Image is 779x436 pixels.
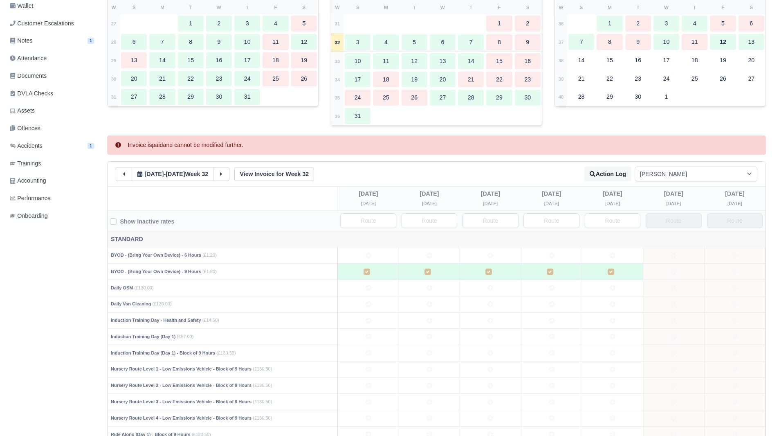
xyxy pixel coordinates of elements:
div: 18 [263,52,288,68]
div: 13 [121,52,147,68]
div: 11 [682,34,707,50]
small: F [722,5,725,10]
div: 1 [178,16,204,32]
small: T [413,5,416,10]
div: 29 [486,90,512,106]
div: 8 [597,34,622,50]
div: 8 [486,34,512,50]
div: 5 [291,16,317,32]
div: 13 [430,53,456,69]
div: 6 [121,34,147,50]
div: 28 [149,89,175,105]
div: 21 [458,72,484,88]
div: 20 [430,72,456,88]
div: 5 [402,34,427,50]
div: 11 [263,34,288,50]
div: 25 [373,90,399,106]
div: 4 [373,34,399,50]
div: 14 [458,53,484,69]
div: 5 [710,16,736,32]
div: 24 [653,71,679,87]
div: 24 [234,71,260,87]
div: 19 [291,52,317,68]
div: 31 [234,89,260,105]
span: Accounting [10,176,46,185]
small: F [274,5,277,10]
strong: 34 [335,77,340,82]
small: T [637,5,640,10]
span: 1 month ago [166,171,185,177]
div: 25 [682,71,707,87]
div: 18 [373,72,399,88]
div: 2 [206,16,232,32]
div: 21 [568,71,594,87]
div: 3 [234,16,260,32]
span: Accidents [10,141,43,151]
div: 22 [486,72,512,88]
div: 27 [739,71,764,87]
div: 1 [597,16,622,32]
strong: 28 [111,40,117,45]
div: 28 [458,90,484,106]
strong: 35 [335,95,340,100]
strong: 31 [111,95,117,99]
span: 1 [88,143,94,149]
a: DVLA Checks [7,86,97,102]
strong: 36 [559,21,564,26]
a: Notes 1 [7,33,97,49]
strong: 37 [559,40,564,45]
strong: 39 [559,77,564,81]
strong: 40 [559,95,564,99]
button: Action Log [584,167,631,181]
div: 20 [121,71,147,87]
div: 30 [206,89,232,105]
a: View Invoice for Week 32 [234,167,314,181]
strong: 38 [559,58,564,63]
small: T [246,5,249,10]
a: Assets [7,103,97,119]
div: 24 [345,90,370,106]
div: 27 [121,89,147,105]
div: Chat Widget [738,397,779,436]
div: 10 [345,53,370,69]
small: M [608,5,611,10]
div: 19 [402,72,427,88]
small: W [217,5,221,10]
small: W [112,5,116,10]
div: 22 [597,71,622,87]
span: 1 [88,38,94,44]
div: 1 [486,16,512,32]
small: S [132,5,136,10]
div: 26 [402,90,427,106]
a: Performance [7,190,97,206]
div: 30 [625,89,651,105]
div: 20 [739,52,764,68]
div: 19 [710,52,736,68]
small: W [664,5,669,10]
div: 18 [682,52,707,68]
div: 22 [178,71,204,87]
div: 27 [430,90,456,106]
span: Offences [10,124,40,133]
div: 9 [625,34,651,50]
span: DVLA Checks [10,89,53,98]
button: [DATE]-[DATE]Week 32 [132,167,213,181]
strong: paid [152,142,163,148]
span: Onboarding [10,211,48,221]
span: Attendance [10,54,47,63]
strong: 31 [335,21,340,26]
a: Customer Escalations [7,16,97,32]
div: 23 [515,72,541,88]
small: T [189,5,192,10]
div: 2 [625,16,651,32]
div: 30 [515,90,541,106]
strong: 29 [111,58,117,63]
div: 10 [234,34,260,50]
div: 6 [430,34,456,50]
div: 28 [568,89,594,105]
span: Customer Escalations [10,19,74,28]
div: 12 [291,34,317,50]
div: 7 [458,34,484,50]
strong: 12 [720,38,726,45]
div: 2 [515,16,541,32]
